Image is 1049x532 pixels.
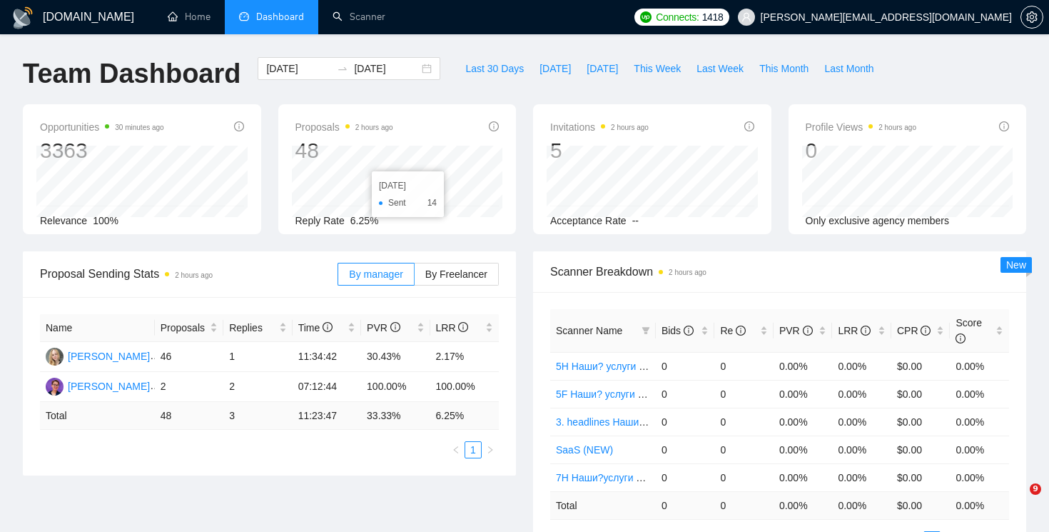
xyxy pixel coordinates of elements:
[46,350,150,361] a: KK[PERSON_NAME]
[223,402,292,430] td: 3
[702,9,724,25] span: 1418
[223,314,292,342] th: Replies
[68,348,150,364] div: [PERSON_NAME]
[891,408,951,436] td: $0.00
[293,372,361,402] td: 07:12:44
[447,441,465,458] button: left
[293,402,361,430] td: 11:23:47
[1021,11,1043,23] span: setting
[40,402,155,430] td: Total
[349,268,402,280] span: By manager
[891,491,951,519] td: $ 0.00
[465,441,482,458] li: 1
[46,380,150,391] a: NV[PERSON_NAME]
[634,61,681,76] span: This Week
[550,215,627,226] span: Acceptance Rate
[361,342,430,372] td: 30.43%
[832,352,891,380] td: 0.00%
[427,196,437,210] span: 14
[337,63,348,74] span: swap-right
[425,268,487,280] span: By Freelancer
[832,491,891,519] td: 0.00 %
[1020,11,1043,23] a: setting
[632,215,639,226] span: --
[295,215,345,226] span: Reply Rate
[457,57,532,80] button: Last 30 Days
[759,61,809,76] span: This Month
[832,380,891,408] td: 0.00%
[295,119,393,136] span: Proposals
[361,402,430,430] td: 33.33 %
[950,352,1009,380] td: 0.00%
[626,57,689,80] button: This Week
[891,352,951,380] td: $0.00
[23,57,240,91] h1: Team Dashboard
[832,436,891,463] td: 0.00%
[714,463,774,491] td: 0
[950,380,1009,408] td: 0.00%
[816,57,881,80] button: Last Month
[482,441,499,458] li: Next Page
[458,322,468,332] span: info-circle
[550,119,649,136] span: Invitations
[950,463,1009,491] td: 0.00%
[579,57,626,80] button: [DATE]
[556,325,622,336] span: Scanner Name
[1000,483,1035,518] iframe: Intercom live chat
[1006,259,1026,271] span: New
[720,325,746,336] span: Re
[662,325,694,336] span: Bids
[639,320,653,341] span: filter
[430,402,500,430] td: 6.25 %
[803,326,813,336] span: info-circle
[774,380,833,408] td: 0.00%
[741,12,751,22] span: user
[532,57,579,80] button: [DATE]
[1020,6,1043,29] button: setting
[40,119,164,136] span: Opportunities
[891,380,951,408] td: $0.00
[891,436,951,463] td: $0.00
[696,61,744,76] span: Last Week
[379,196,437,210] li: Sent
[556,361,689,372] a: 5H Наши? услуги + наша ЦА
[556,472,746,483] a: 7H Наши?услуги + ?ЦА (минус наша ЦА)
[229,320,275,336] span: Replies
[656,436,715,463] td: 0
[921,326,931,336] span: info-circle
[556,416,837,428] a: 3. headlines Наши услуги + не известна ЦА (минус наша ЦА)
[489,121,499,131] span: info-circle
[46,348,64,366] img: KK
[774,408,833,436] td: 0.00%
[539,61,571,76] span: [DATE]
[774,436,833,463] td: 0.00%
[379,179,437,193] div: [DATE]
[323,322,333,332] span: info-circle
[168,11,211,23] a: homeHome
[430,372,500,402] td: 100.00%
[806,119,917,136] span: Profile Views
[447,441,465,458] li: Previous Page
[155,402,223,430] td: 48
[367,322,400,333] span: PVR
[587,61,618,76] span: [DATE]
[878,124,916,131] time: 2 hours ago
[556,444,613,456] a: SaaS (NEW)
[175,271,213,279] time: 2 hours ago
[950,491,1009,519] td: 0.00 %
[642,326,650,335] span: filter
[891,463,951,491] td: $0.00
[354,61,419,76] input: End date
[93,215,118,226] span: 100%
[806,215,950,226] span: Only exclusive agency members
[999,121,1009,131] span: info-circle
[736,326,746,336] span: info-circle
[234,121,244,131] span: info-circle
[295,137,393,164] div: 48
[40,215,87,226] span: Relevance
[256,11,304,23] span: Dashboard
[656,352,715,380] td: 0
[390,322,400,332] span: info-circle
[298,322,333,333] span: Time
[266,61,331,76] input: Start date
